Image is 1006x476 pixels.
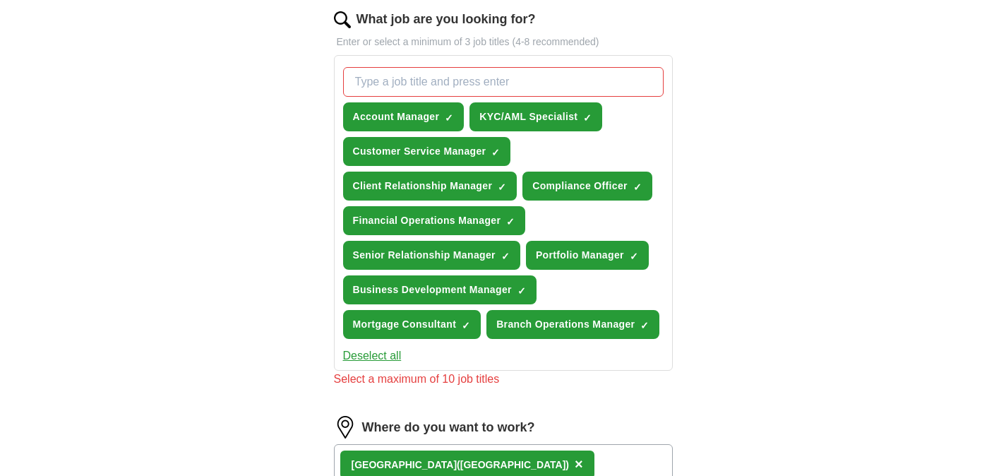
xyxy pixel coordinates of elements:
[343,67,664,97] input: Type a job title and press enter
[575,454,583,475] button: ×
[334,371,673,388] div: Select a maximum of 10 job titles
[575,456,583,472] span: ×
[353,144,486,159] span: Customer Service Manager
[640,320,649,331] span: ✓
[501,251,510,262] span: ✓
[522,172,652,201] button: Compliance Officer✓
[517,285,526,297] span: ✓
[343,347,402,364] button: Deselect all
[334,35,673,49] p: Enter or select a minimum of 3 job titles (4-8 recommended)
[583,112,592,124] span: ✓
[343,206,526,235] button: Financial Operations Manager✓
[536,248,624,263] span: Portfolio Manager
[352,458,570,472] div: [GEOGRAPHIC_DATA]
[479,109,577,124] span: KYC/AML Specialist
[343,275,537,304] button: Business Development Manager✓
[353,109,440,124] span: Account Manager
[353,213,501,228] span: Financial Operations Manager
[630,251,638,262] span: ✓
[343,172,517,201] button: Client Relationship Manager✓
[491,147,500,158] span: ✓
[498,182,506,193] span: ✓
[486,310,659,339] button: Branch Operations Manager✓
[526,241,649,270] button: Portfolio Manager✓
[532,179,628,194] span: Compliance Officer
[496,317,635,332] span: Branch Operations Manager
[633,182,642,193] span: ✓
[343,310,481,339] button: Mortgage Consultant✓
[353,248,496,263] span: Senior Relationship Manager
[469,102,602,131] button: KYC/AML Specialist✓
[343,102,465,131] button: Account Manager✓
[506,216,515,227] span: ✓
[353,317,457,332] span: Mortgage Consultant
[334,11,351,28] img: search.png
[353,282,512,297] span: Business Development Manager
[334,416,357,439] img: location.png
[357,10,536,29] label: What job are you looking for?
[457,459,569,470] span: ([GEOGRAPHIC_DATA])
[445,112,453,124] span: ✓
[462,320,470,331] span: ✓
[343,241,520,270] button: Senior Relationship Manager✓
[343,137,511,166] button: Customer Service Manager✓
[353,179,493,194] span: Client Relationship Manager
[362,418,535,437] label: Where do you want to work?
